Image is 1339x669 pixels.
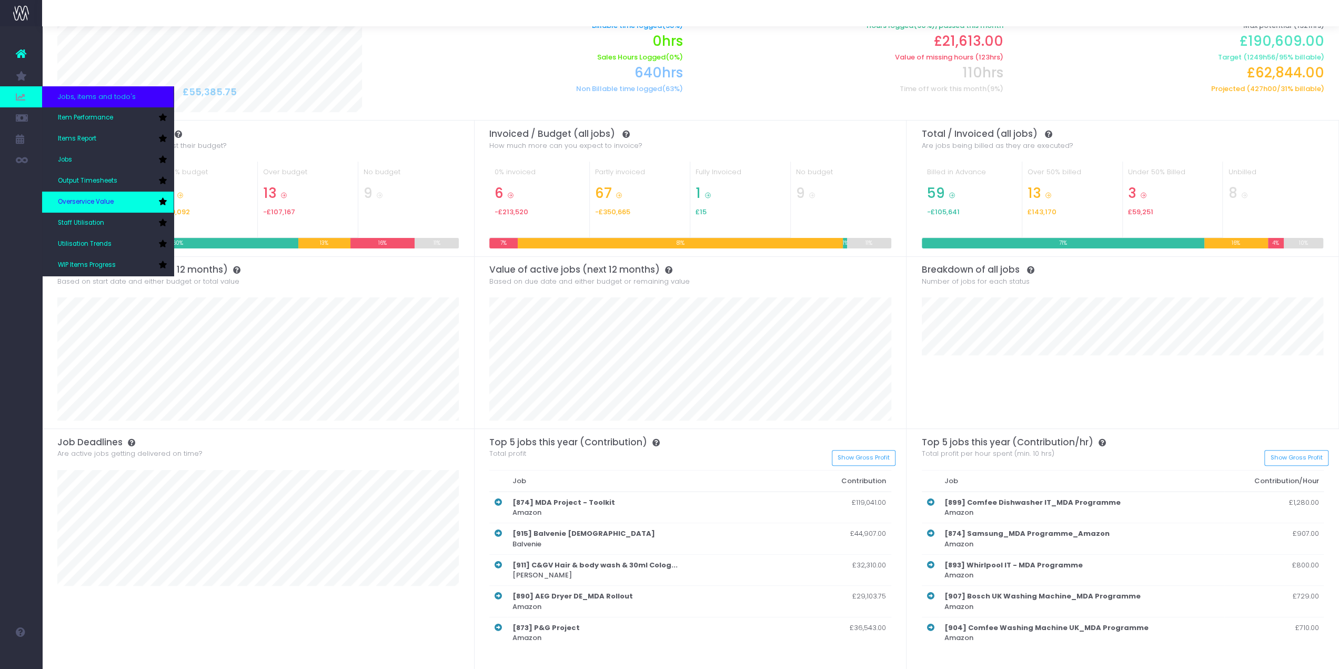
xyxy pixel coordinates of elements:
[57,437,459,447] h3: Job Deadlines
[512,497,615,507] strong: [874] MDA Project - Toolkit
[1224,523,1324,555] td: £907.00
[263,167,353,185] div: Over budget
[263,208,295,216] span: -£107,167
[42,234,174,255] a: Utilisation Trends
[922,264,1020,275] span: Breakdown of all jobs
[58,176,117,186] span: Output Timesheets
[800,554,891,586] td: £32,310.00
[512,528,655,538] strong: [915] Balvenie [DEMOGRAPHIC_DATA]
[512,591,633,601] strong: [890] AEG Dryer DE_MDA Rollout
[57,264,459,275] h3: Value of all new jobs (last 12 months)
[922,238,1204,248] div: 71%
[595,167,684,185] div: Partly invoiced
[1250,85,1276,93] span: 427h00
[922,276,1030,287] span: Number of jobs for each status
[696,208,707,216] span: £15
[42,107,174,128] a: Item Performance
[927,208,960,216] span: -£105,641
[42,171,174,192] a: Output Timesheets
[163,167,252,185] div: >80% budget
[507,617,800,648] th: Amazon
[1224,617,1324,648] td: £710.00
[1128,208,1153,216] span: £59,251
[939,492,1224,523] th: Amazon
[944,497,1121,507] strong: [899] Comfee Dishwasher IT_MDA Programme
[796,167,886,185] div: No budget
[922,141,1073,151] span: Are jobs being billed as they are executed?
[378,85,682,93] h6: Non Billable time logged
[489,448,526,459] span: Total profit
[57,276,239,287] span: Based on start date and either budget or total value
[42,255,174,276] a: WIP Items Progress
[698,65,1003,81] h2: 110hrs
[512,560,678,570] strong: [911] C&GV Hair & body wash & 30ml Colog...
[507,470,800,492] th: Job
[364,167,454,185] div: No budget
[1228,185,1237,202] span: 8
[1264,450,1328,466] button: Show Gross Profit
[696,167,785,185] div: Fully Invoiced
[1246,53,1275,62] span: 1249h56
[518,238,843,248] div: 81%
[927,167,1016,185] div: Billed in Advance
[1224,554,1324,586] td: £800.00
[489,238,517,248] div: 7%
[512,623,580,633] strong: [873] P&G Project
[298,238,350,248] div: 13%
[939,523,1224,555] th: Amazon
[58,218,104,228] span: Staff Utilisation
[489,264,891,275] h3: Value of active jobs (next 12 months)
[378,53,682,62] h6: Sales Hours Logged
[1278,53,1287,62] span: 95
[922,437,1324,447] h3: Top 5 jobs this year (Contribution/hr)
[696,185,701,202] span: 1
[495,185,504,202] span: 6
[489,437,891,447] h3: Top 5 jobs this year (Contribution)
[1280,85,1287,93] span: 31
[944,560,1083,570] strong: [893] Whirlpool IT - MDA Programme
[1268,238,1284,248] div: 4%
[415,238,459,248] div: 11%
[939,586,1224,617] th: Amazon
[495,167,584,185] div: 0% invoiced
[800,470,891,492] th: Contribution
[661,22,682,30] span: (38%)
[939,470,1224,492] th: Job
[698,53,1003,62] h6: Value of missing hours (123hrs)
[665,53,682,62] span: (0%)
[939,617,1224,648] th: Amazon
[42,192,174,213] a: Overservice Value
[378,65,682,81] h2: 640hrs
[58,134,96,144] span: Items Report
[1028,208,1056,216] span: £143,170
[661,85,682,93] span: (63%)
[1028,185,1041,202] span: 13
[800,586,891,617] td: £29,103.75
[595,185,612,202] span: 67
[800,523,891,555] td: £44,907.00
[57,238,298,248] div: 60%
[698,33,1003,49] h2: £21,613.00
[1128,185,1136,202] span: 3
[378,33,682,49] h2: 0hrs
[489,128,615,139] span: Invoiced / Budget (all jobs)
[58,155,72,165] span: Jobs
[350,238,415,248] div: 16%
[913,22,935,30] span: (90%)
[843,238,847,248] div: 1%
[1128,167,1217,185] div: Under 50% Billed
[796,185,805,202] span: 9
[1019,53,1324,62] h6: Target ( / % billable)
[922,448,1054,459] span: Total profit per hour spent (min. 10 hrs)
[698,85,1003,93] h6: Time off work this month
[57,448,203,459] span: Are active jobs getting delivered on time?
[1224,470,1324,492] th: Contribution/Hour
[800,492,891,523] td: £119,041.00
[944,623,1149,633] strong: [904] Comfee Washing Machine UK_MDA Programme
[58,197,114,207] span: Overservice Value
[507,523,800,555] th: Balvenie
[58,113,113,123] span: Item Performance
[1228,167,1318,185] div: Unbilled
[927,185,945,202] span: 59
[800,617,891,648] td: £36,543.00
